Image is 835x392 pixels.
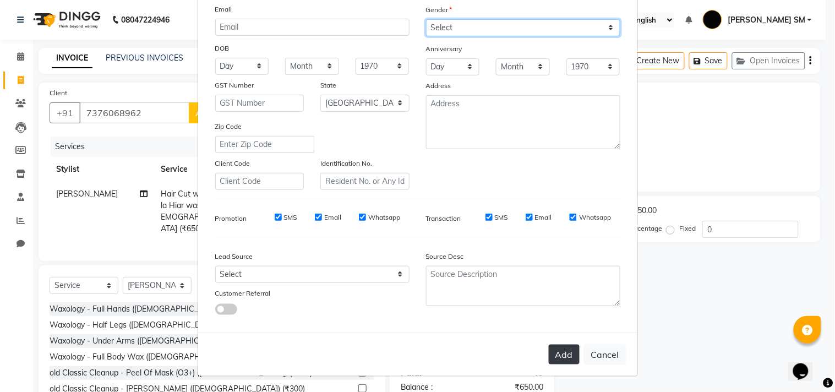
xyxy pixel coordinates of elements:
iframe: chat widget [789,348,824,381]
input: Enter Zip Code [215,136,314,153]
label: Anniversary [426,44,462,54]
label: Lead Source [215,252,253,262]
label: Email [535,213,552,222]
label: State [320,80,336,90]
label: GST Number [215,80,254,90]
label: Whatsapp [368,213,400,222]
label: DOB [215,43,230,53]
label: Identification No. [320,159,372,168]
button: Cancel [584,344,626,365]
button: Add [549,345,580,364]
label: SMS [495,213,508,222]
label: Customer Referral [215,288,271,298]
label: Transaction [426,214,461,224]
label: Whatsapp [579,213,611,222]
input: GST Number [215,95,304,112]
label: Gender [426,5,452,15]
label: Zip Code [215,122,242,132]
label: Email [215,4,232,14]
label: Email [324,213,341,222]
label: SMS [284,213,297,222]
label: Client Code [215,159,250,168]
input: Resident No. or Any Id [320,173,410,190]
label: Address [426,81,451,91]
label: Promotion [215,214,247,224]
input: Client Code [215,173,304,190]
input: Email [215,19,410,36]
label: Source Desc [426,252,464,262]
